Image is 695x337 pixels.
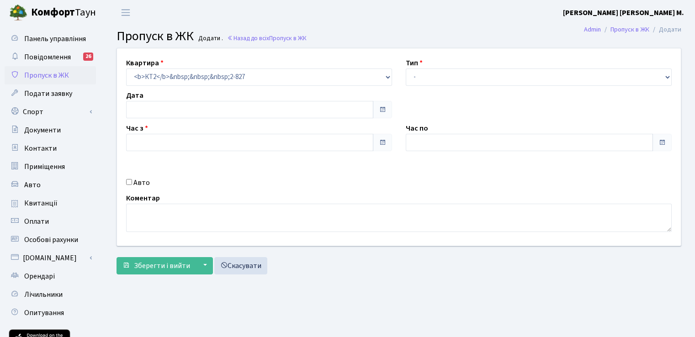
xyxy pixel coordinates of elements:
[5,249,96,267] a: [DOMAIN_NAME]
[126,193,160,204] label: Коментар
[5,158,96,176] a: Приміщення
[24,89,72,99] span: Подати заявку
[5,194,96,212] a: Квитанції
[126,123,148,134] label: Час з
[24,308,64,318] span: Опитування
[24,125,61,135] span: Документи
[406,58,423,68] label: Тип
[114,5,137,20] button: Переключити навігацію
[24,198,58,208] span: Квитанції
[24,271,55,281] span: Орендарі
[584,25,601,34] a: Admin
[5,30,96,48] a: Панель управління
[126,90,143,101] label: Дата
[24,290,63,300] span: Лічильники
[24,180,41,190] span: Авто
[563,8,684,18] b: [PERSON_NAME] [PERSON_NAME] М.
[31,5,75,20] b: Комфорт
[24,162,65,172] span: Приміщення
[570,20,695,39] nav: breadcrumb
[5,84,96,103] a: Подати заявку
[5,231,96,249] a: Особові рахунки
[227,34,307,42] a: Назад до всіхПропуск в ЖК
[83,53,93,61] div: 26
[133,177,150,188] label: Авто
[5,121,96,139] a: Документи
[5,103,96,121] a: Спорт
[649,25,681,35] li: Додати
[5,48,96,66] a: Повідомлення26
[24,52,71,62] span: Повідомлення
[24,235,78,245] span: Особові рахунки
[269,34,307,42] span: Пропуск в ЖК
[9,4,27,22] img: logo.png
[196,35,223,42] small: Додати .
[610,25,649,34] a: Пропуск в ЖК
[117,27,194,45] span: Пропуск в ЖК
[134,261,190,271] span: Зберегти і вийти
[117,257,196,274] button: Зберегти і вийти
[126,58,164,68] label: Квартира
[563,7,684,18] a: [PERSON_NAME] [PERSON_NAME] М.
[214,257,267,274] a: Скасувати
[24,70,69,80] span: Пропуск в ЖК
[5,212,96,231] a: Оплати
[406,123,428,134] label: Час по
[5,176,96,194] a: Авто
[5,66,96,84] a: Пропуск в ЖК
[24,216,49,226] span: Оплати
[5,304,96,322] a: Опитування
[5,285,96,304] a: Лічильники
[24,143,57,153] span: Контакти
[5,267,96,285] a: Орендарі
[24,34,86,44] span: Панель управління
[5,139,96,158] a: Контакти
[31,5,96,21] span: Таун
